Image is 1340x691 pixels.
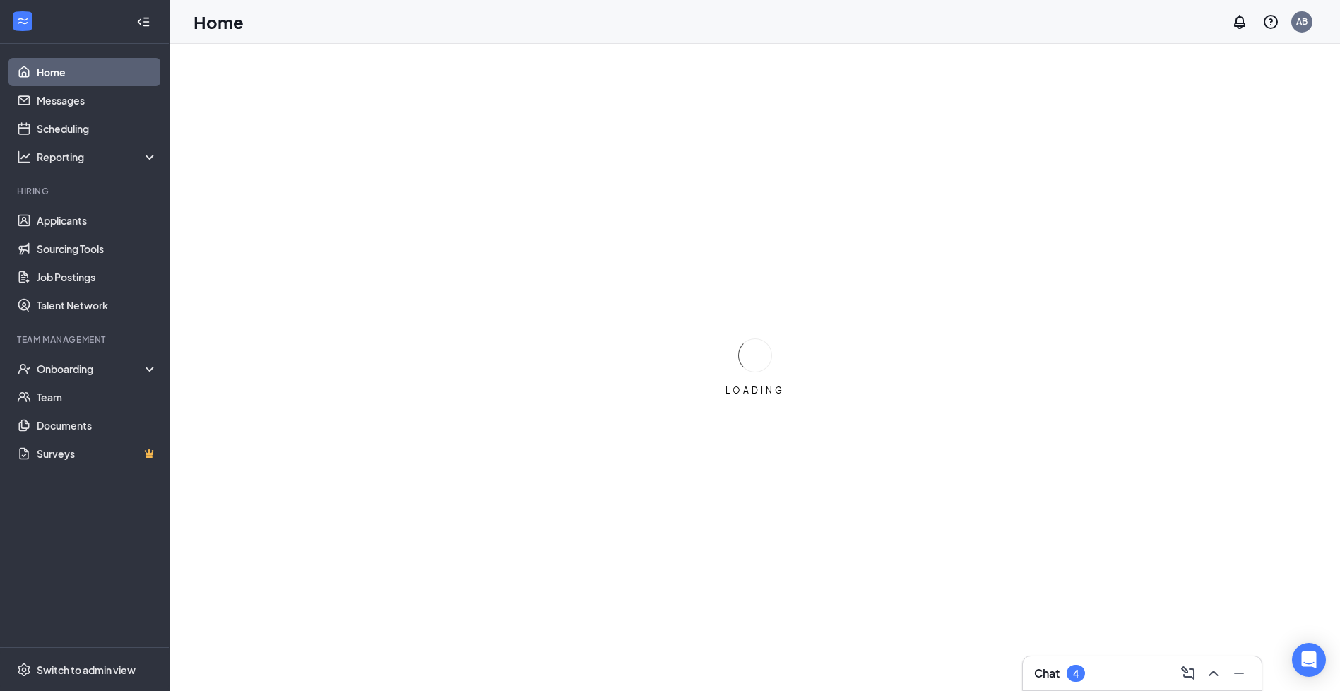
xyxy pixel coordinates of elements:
div: Onboarding [37,362,146,376]
a: Talent Network [37,291,158,319]
svg: Collapse [136,15,150,29]
a: Job Postings [37,263,158,291]
div: LOADING [720,384,790,396]
div: Reporting [37,150,158,164]
div: Hiring [17,185,155,197]
a: Applicants [37,206,158,235]
button: ChevronUp [1202,662,1225,685]
svg: ChevronUp [1205,665,1222,682]
svg: QuestionInfo [1262,13,1279,30]
svg: ComposeMessage [1180,665,1197,682]
a: Home [37,58,158,86]
a: Messages [37,86,158,114]
div: Switch to admin view [37,663,136,677]
svg: UserCheck [17,362,31,376]
div: AB [1296,16,1308,28]
div: Team Management [17,333,155,345]
a: Sourcing Tools [37,235,158,263]
button: Minimize [1228,662,1250,685]
a: Documents [37,411,158,439]
h1: Home [194,10,244,34]
a: Team [37,383,158,411]
svg: Settings [17,663,31,677]
svg: Analysis [17,150,31,164]
h3: Chat [1034,666,1060,681]
a: Scheduling [37,114,158,143]
svg: WorkstreamLogo [16,14,30,28]
div: 4 [1073,668,1079,680]
button: ComposeMessage [1177,662,1199,685]
div: Open Intercom Messenger [1292,643,1326,677]
svg: Notifications [1231,13,1248,30]
a: SurveysCrown [37,439,158,468]
svg: Minimize [1231,665,1247,682]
